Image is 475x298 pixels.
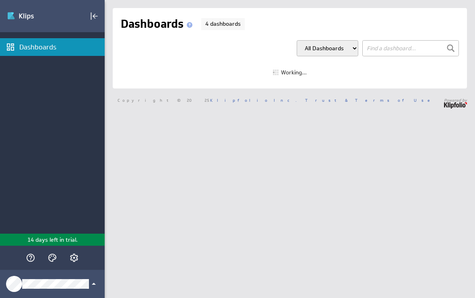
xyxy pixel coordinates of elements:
a: Trust & Terms of Use [305,97,436,103]
input: Find a dashboard... [362,40,459,56]
p: 14 days left in trial. [27,236,78,244]
div: Help [24,251,37,265]
svg: Account and settings [69,253,79,263]
div: Account and settings [67,251,81,265]
span: Copyright © 2025 [118,98,297,102]
div: Themes [45,251,59,265]
svg: Themes [47,253,57,263]
a: Klipfolio Inc. [210,97,297,103]
div: Go to Dashboards [7,10,63,23]
img: Klipfolio klips logo [7,10,63,23]
div: Working... [273,70,307,75]
span: Powered by [444,98,467,102]
p: 4 dashboards [201,18,245,30]
img: logo-footer.png [444,102,467,109]
h1: Dashboards [121,16,196,32]
div: Dashboards [19,43,103,51]
div: Collapse [87,9,101,23]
